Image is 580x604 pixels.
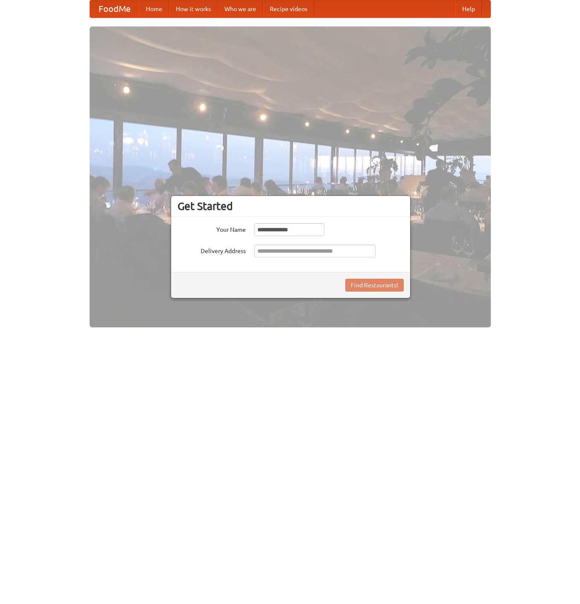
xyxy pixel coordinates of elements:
[455,0,482,18] a: Help
[169,0,218,18] a: How it works
[345,279,404,292] button: Find Restaurants!
[263,0,314,18] a: Recipe videos
[178,223,246,234] label: Your Name
[178,245,246,255] label: Delivery Address
[178,200,404,213] h3: Get Started
[139,0,169,18] a: Home
[218,0,263,18] a: Who we are
[90,0,139,18] a: FoodMe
